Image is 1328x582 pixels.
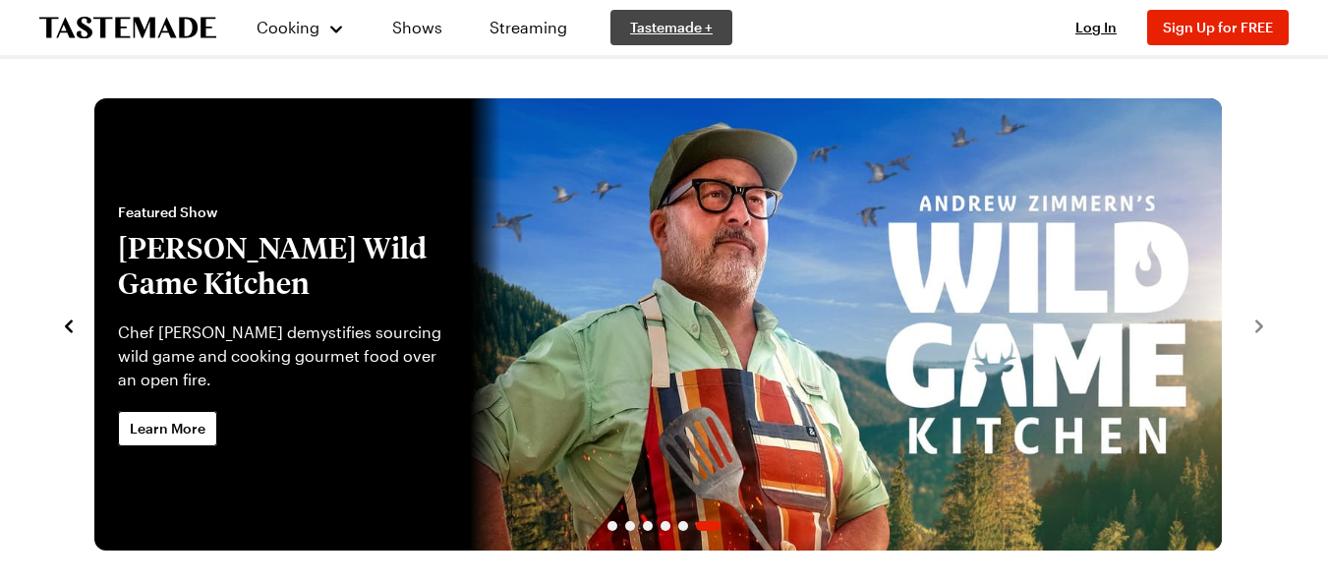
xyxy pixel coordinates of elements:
a: Tastemade + [610,10,732,45]
span: Tastemade + [630,18,713,37]
button: navigate to previous item [59,313,79,336]
span: Log In [1075,19,1117,35]
span: Sign Up for FREE [1163,19,1273,35]
span: Featured Show [118,203,446,222]
a: To Tastemade Home Page [39,17,216,39]
span: Go to slide 5 [678,521,688,531]
span: Go to slide 1 [607,521,617,531]
span: Go to slide 4 [661,521,670,531]
span: Go to slide 3 [643,521,653,531]
h2: [PERSON_NAME] Wild Game Kitchen [118,230,446,301]
button: Cooking [256,4,345,51]
div: 6 / 6 [94,98,1222,551]
span: Go to slide 6 [696,521,721,531]
a: Learn More [118,411,217,446]
p: Chef [PERSON_NAME] demystifies sourcing wild game and cooking gourmet food over an open fire. [118,320,446,391]
button: navigate to next item [1249,313,1269,336]
span: Go to slide 2 [625,521,635,531]
button: Log In [1057,18,1135,37]
span: Cooking [257,18,319,36]
button: Sign Up for FREE [1147,10,1289,45]
span: Learn More [130,419,205,438]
